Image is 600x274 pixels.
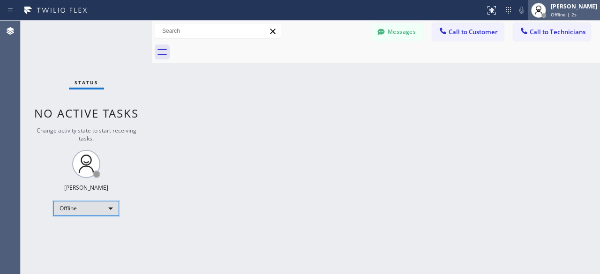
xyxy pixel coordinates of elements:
[155,23,281,38] input: Search
[513,23,591,41] button: Call to Technicians
[34,105,139,121] span: No active tasks
[371,23,423,41] button: Messages
[75,79,98,86] span: Status
[515,4,528,17] button: Mute
[64,184,108,192] div: [PERSON_NAME]
[432,23,504,41] button: Call to Customer
[551,11,577,18] span: Offline | 2s
[37,126,136,142] span: Change activity state to start receiving tasks.
[53,201,119,216] div: Offline
[551,2,597,10] div: [PERSON_NAME]
[530,28,585,36] span: Call to Technicians
[449,28,498,36] span: Call to Customer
